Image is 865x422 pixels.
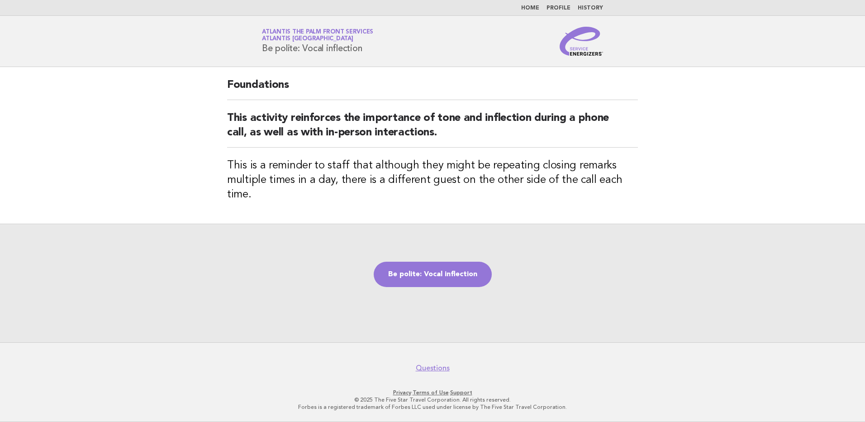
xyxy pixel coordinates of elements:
[560,27,603,56] img: Service Energizers
[156,396,709,403] p: © 2025 The Five Star Travel Corporation. All rights reserved.
[156,403,709,411] p: Forbes is a registered trademark of Forbes LLC used under license by The Five Star Travel Corpora...
[156,389,709,396] p: · ·
[262,29,373,42] a: Atlantis The Palm Front ServicesAtlantis [GEOGRAPHIC_DATA]
[547,5,570,11] a: Profile
[262,36,353,42] span: Atlantis [GEOGRAPHIC_DATA]
[416,364,450,373] a: Questions
[227,78,638,100] h2: Foundations
[521,5,539,11] a: Home
[262,29,373,53] h1: Be polite: Vocal inflection
[227,111,638,148] h2: This activity reinforces the importance of tone and inflection during a phone call, as well as wi...
[227,158,638,202] h3: This is a reminder to staff that although they might be repeating closing remarks multiple times ...
[413,389,449,396] a: Terms of Use
[578,5,603,11] a: History
[374,262,492,287] a: Be polite: Vocal inflection
[393,389,411,396] a: Privacy
[450,389,472,396] a: Support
